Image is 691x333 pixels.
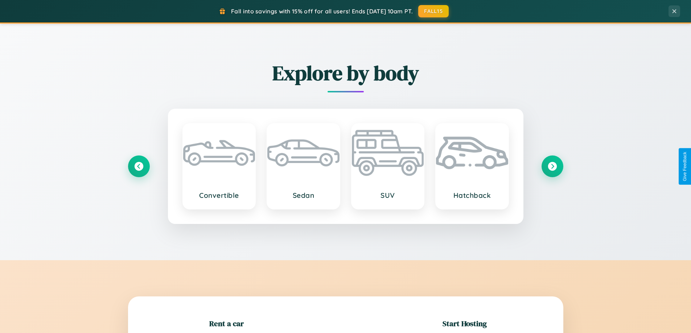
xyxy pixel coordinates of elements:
[359,191,417,200] h3: SUV
[443,318,487,329] h2: Start Hosting
[190,191,248,200] h3: Convertible
[418,5,449,17] button: FALL15
[128,59,563,87] h2: Explore by body
[209,318,244,329] h2: Rent a car
[682,152,687,181] div: Give Feedback
[231,8,413,15] span: Fall into savings with 15% off for all users! Ends [DATE] 10am PT.
[443,191,501,200] h3: Hatchback
[275,191,332,200] h3: Sedan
